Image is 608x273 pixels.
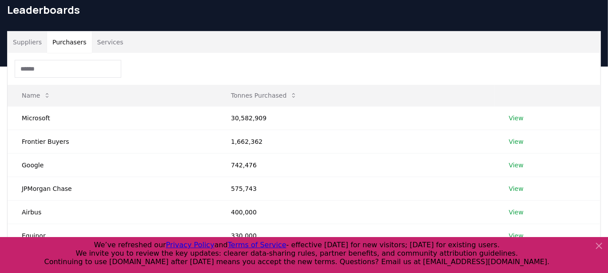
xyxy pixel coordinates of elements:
a: View [509,137,524,146]
a: View [509,231,524,240]
td: 30,582,909 [217,106,495,130]
td: 400,000 [217,200,495,224]
a: View [509,161,524,170]
td: Equinor [8,224,217,247]
a: View [509,184,524,193]
button: Name [15,87,58,104]
button: Purchasers [47,32,92,53]
td: 1,662,362 [217,130,495,153]
td: 742,476 [217,153,495,177]
td: Airbus [8,200,217,224]
td: Microsoft [8,106,217,130]
td: Frontier Buyers [8,130,217,153]
button: Suppliers [8,32,47,53]
button: Services [92,32,129,53]
td: JPMorgan Chase [8,177,217,200]
h1: Leaderboards [7,3,601,17]
a: View [509,208,524,217]
td: 575,743 [217,177,495,200]
a: View [509,114,524,123]
td: 330,000 [217,224,495,247]
button: Tonnes Purchased [224,87,304,104]
td: Google [8,153,217,177]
